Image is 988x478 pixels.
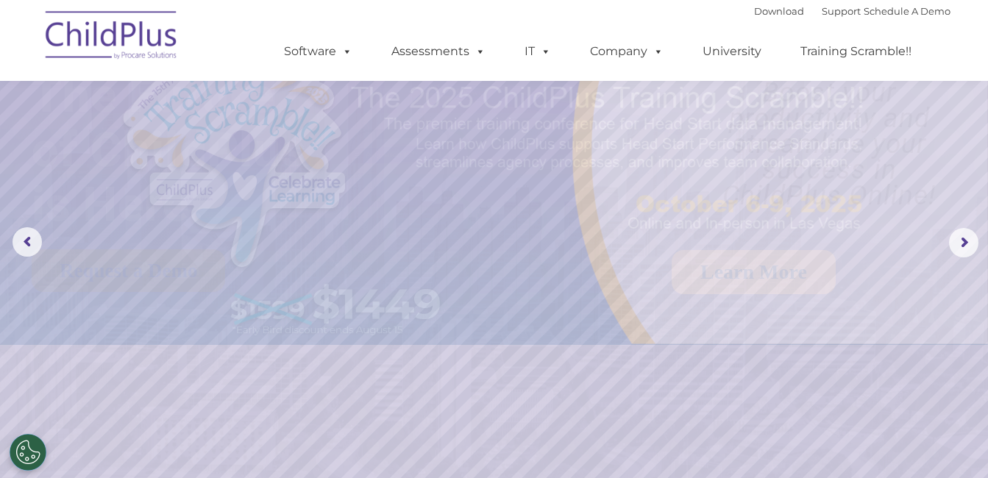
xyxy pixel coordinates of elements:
rs-layer: The Future of ChildPlus is Here! [32,68,347,232]
span: Last name [205,97,249,108]
a: Support [822,5,861,17]
font: | [754,5,950,17]
img: ChildPlus by Procare Solutions [38,1,185,74]
a: Download [754,5,804,17]
rs-layer: Boost your productivity and streamline your success in ChildPlus Online! [683,79,976,208]
a: Software [269,37,367,66]
a: Training Scramble!! [786,37,926,66]
a: IT [510,37,566,66]
a: Request a Demo [32,249,225,292]
a: Company [575,37,678,66]
iframe: Chat Widget [747,319,988,478]
a: University [688,37,776,66]
a: Schedule A Demo [864,5,950,17]
a: Assessments [377,37,500,66]
span: Phone number [205,157,267,168]
button: Cookies Settings [10,434,46,471]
